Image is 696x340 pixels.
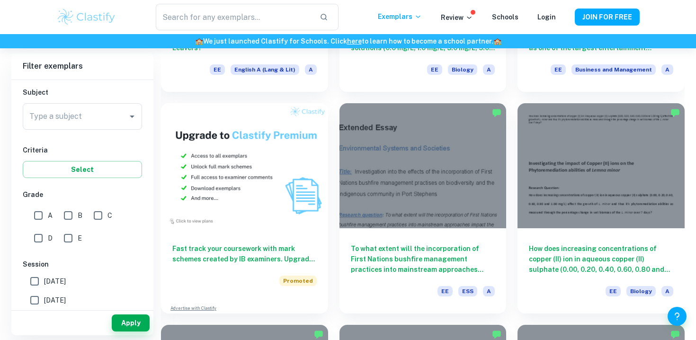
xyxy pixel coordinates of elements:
[448,64,477,75] span: Biology
[492,108,501,117] img: Marked
[2,36,694,46] h6: We just launched Clastify for Schools. Click to learn how to become a school partner.
[279,276,317,286] span: Promoted
[492,13,518,21] a: Schools
[170,305,216,312] a: Advertise with Clastify
[161,103,328,228] img: Thumbnail
[493,37,501,45] span: 🏫
[48,210,53,221] span: A
[195,37,203,45] span: 🏫
[670,108,680,117] img: Marked
[668,307,687,326] button: Help and Feedback
[427,64,442,75] span: EE
[314,330,323,339] img: Marked
[661,286,673,296] span: A
[78,210,82,221] span: B
[378,11,422,22] p: Exemplars
[44,276,66,286] span: [DATE]
[351,243,495,275] h6: To what extent will the incorporation of First Nations bushfire management practices into mainstr...
[606,286,621,296] span: EE
[23,189,142,200] h6: Grade
[551,64,566,75] span: EE
[11,53,153,80] h6: Filter exemplars
[78,233,82,243] span: E
[437,286,453,296] span: EE
[518,103,685,313] a: How does increasing concentrations of copper (II) ion in aqueous copper (II) sulphate (0.00, 0.20...
[571,64,656,75] span: Business and Management
[626,286,656,296] span: Biology
[112,314,150,331] button: Apply
[48,233,53,243] span: D
[661,64,673,75] span: A
[56,8,116,27] img: Clastify logo
[305,64,317,75] span: A
[125,110,139,123] button: Open
[483,286,495,296] span: A
[575,9,640,26] button: JOIN FOR FREE
[231,64,299,75] span: English A (Lang & Lit)
[529,243,673,275] h6: How does increasing concentrations of copper (II) ion in aqueous copper (II) sulphate (0.00, 0.20...
[458,286,477,296] span: ESS
[23,259,142,269] h6: Session
[44,295,66,305] span: [DATE]
[107,210,112,221] span: C
[23,161,142,178] button: Select
[441,12,473,23] p: Review
[210,64,225,75] span: EE
[23,87,142,98] h6: Subject
[156,4,312,30] input: Search for any exemplars...
[172,243,317,264] h6: Fast track your coursework with mark schemes created by IB examiners. Upgrade now
[537,13,556,21] a: Login
[23,145,142,155] h6: Criteria
[670,330,680,339] img: Marked
[483,64,495,75] span: A
[492,330,501,339] img: Marked
[347,37,362,45] a: here
[339,103,507,313] a: To what extent will the incorporation of First Nations bushfire management practices into mainstr...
